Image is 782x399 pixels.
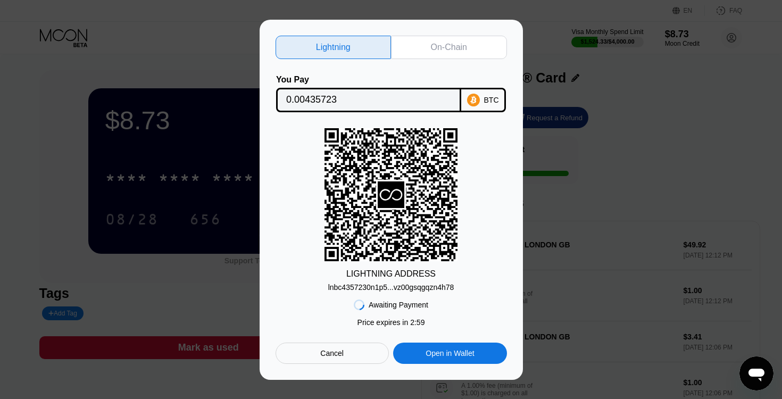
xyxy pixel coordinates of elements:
div: Open in Wallet [426,348,474,358]
div: Lightning [316,42,351,53]
div: lnbc4357230n1p5...vz00gsqgqzn4h78 [328,283,454,292]
div: Price expires in [357,318,425,327]
div: Lightning [276,36,392,59]
div: On-Chain [391,36,507,59]
span: 2 : 59 [410,318,425,327]
div: On-Chain [431,42,467,53]
div: Cancel [276,343,389,364]
div: BTC [484,96,499,104]
div: Open in Wallet [393,343,506,364]
div: lnbc4357230n1p5...vz00gsqgqzn4h78 [328,279,454,292]
div: You PayBTC [276,75,507,112]
div: Cancel [320,348,344,358]
div: You Pay [276,75,461,85]
iframe: Button to launch messaging window [739,356,773,390]
div: Awaiting Payment [369,301,428,309]
div: LIGHTNING ADDRESS [346,269,436,279]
